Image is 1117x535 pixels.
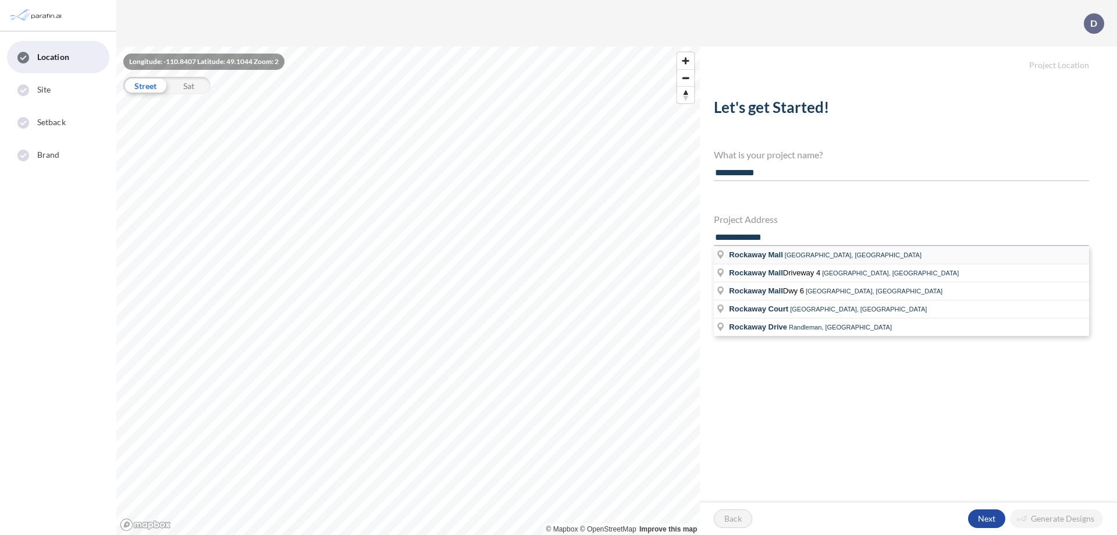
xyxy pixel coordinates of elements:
[677,86,694,103] button: Reset bearing to north
[822,270,959,277] span: [GEOGRAPHIC_DATA], [GEOGRAPHIC_DATA]
[123,77,167,94] div: Street
[580,525,636,533] a: OpenStreetMap
[714,98,1089,121] h2: Let's get Started!
[729,286,783,295] span: Rockaway Mall
[120,518,171,532] a: Mapbox homepage
[37,116,66,128] span: Setback
[116,47,700,535] canvas: Map
[677,87,694,103] span: Reset bearing to north
[714,149,1089,160] h4: What is your project name?
[700,47,1117,70] h5: Project Location
[729,304,788,313] span: Rockaway Court
[37,149,60,161] span: Brand
[37,51,69,63] span: Location
[677,69,694,86] button: Zoom out
[729,323,787,331] span: Rockaway Drive
[714,214,1089,225] h4: Project Address
[978,513,995,525] p: Next
[729,268,783,277] span: Rockaway Mall
[123,54,284,70] div: Longitude: -110.8407 Latitude: 49.1044 Zoom: 2
[968,509,1005,528] button: Next
[785,251,922,258] span: [GEOGRAPHIC_DATA], [GEOGRAPHIC_DATA]
[9,5,65,26] img: Parafin
[729,250,783,259] span: Rockaway Mall
[790,306,927,313] span: [GEOGRAPHIC_DATA], [GEOGRAPHIC_DATA]
[677,52,694,69] button: Zoom in
[1090,18,1097,29] p: D
[546,525,578,533] a: Mapbox
[806,288,942,295] span: [GEOGRAPHIC_DATA], [GEOGRAPHIC_DATA]
[729,286,806,295] span: Dwy 6
[639,525,697,533] a: Improve this map
[37,84,51,95] span: Site
[167,77,211,94] div: Sat
[729,268,822,277] span: Driveway 4
[677,70,694,86] span: Zoom out
[789,324,892,331] span: Randleman, [GEOGRAPHIC_DATA]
